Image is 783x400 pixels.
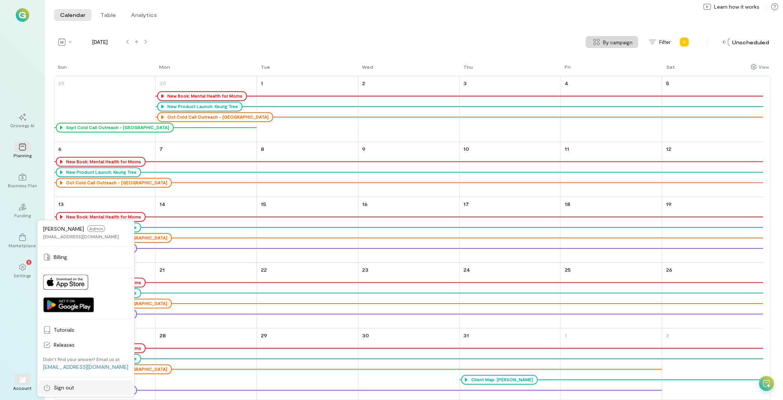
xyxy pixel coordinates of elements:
[462,330,470,341] a: October 31, 2024
[14,212,31,218] div: Funding
[54,142,156,197] td: October 6, 2024
[561,63,572,76] a: Friday
[662,142,763,197] td: October 12, 2024
[563,78,570,89] a: October 4, 2024
[561,142,662,197] td: October 11, 2024
[64,159,141,165] div: New Book: Mental Health for Moms
[361,264,370,275] a: October 23, 2024
[362,64,373,70] div: Wed
[156,197,257,263] td: October 14, 2024
[459,142,561,197] td: October 10, 2024
[459,76,561,142] td: October 3, 2024
[714,3,759,11] span: Learn how it works
[459,197,561,263] td: October 17, 2024
[462,143,470,154] a: October 10, 2024
[666,64,675,70] div: Sat
[165,114,269,120] div: Oct Cold Call Outreach - [GEOGRAPHIC_DATA]
[157,102,242,111] div: New Product Launch: Keurig Tree
[57,78,66,89] a: September 29, 2024
[565,64,571,70] div: Fri
[259,143,266,154] a: October 8, 2024
[56,178,172,188] div: Oct Cold Call Outreach - [GEOGRAPHIC_DATA]
[158,78,168,89] a: September 30, 2024
[43,364,128,370] a: [EMAIL_ADDRESS][DOMAIN_NAME]
[9,167,36,194] a: Business Plan
[39,337,133,352] a: Releases
[257,197,358,263] td: October 15, 2024
[563,264,572,275] a: October 25, 2024
[9,370,36,397] div: Account
[54,63,68,76] a: Sunday
[125,9,163,21] button: Analytics
[361,78,367,89] a: October 2, 2024
[158,330,167,341] a: October 28, 2024
[563,330,568,341] a: November 1, 2024
[43,297,94,312] img: Get it on Google Play
[14,385,32,391] div: Account
[259,78,265,89] a: October 1, 2024
[462,198,470,209] a: October 17, 2024
[58,64,67,70] div: Sun
[54,326,128,334] span: Tutorials
[87,225,105,232] span: Admin
[43,226,84,232] span: [PERSON_NAME]
[678,36,690,48] div: Add new
[9,257,36,284] a: Settings
[259,198,268,209] a: October 15, 2024
[43,233,119,239] div: [EMAIL_ADDRESS][DOMAIN_NAME]
[54,341,128,349] span: Releases
[77,38,123,46] span: [DATE]
[54,197,156,263] td: October 13, 2024
[259,264,268,275] a: October 22, 2024
[257,63,272,76] a: Tuesday
[463,64,473,70] div: Thu
[259,330,269,341] a: October 29, 2024
[358,63,375,76] a: Wednesday
[39,322,133,337] a: Tutorials
[157,91,247,101] div: New Book: Mental Health for Moms
[561,197,662,263] td: October 18, 2024
[460,63,474,76] a: Thursday
[358,197,460,263] td: October 16, 2024
[39,380,133,395] a: Sign out
[749,62,771,72] div: Show columns
[156,263,257,328] td: October 21, 2024
[43,356,120,362] div: Didn’t find your answer? Email us at
[156,142,257,197] td: October 7, 2024
[39,250,133,265] a: Billing
[361,330,370,341] a: October 30, 2024
[561,76,662,142] td: October 4, 2024
[54,76,156,142] td: September 29, 2024
[469,377,533,383] div: Client Map: [PERSON_NAME]
[462,264,472,275] a: October 24, 2024
[57,198,65,209] a: October 13, 2024
[664,143,673,154] a: October 12, 2024
[561,263,662,328] td: October 25, 2024
[721,36,771,48] div: Unscheduled
[64,214,141,220] div: New Book: Mental Health for Moms
[158,264,166,275] a: October 21, 2024
[257,76,358,142] td: October 1, 2024
[64,125,169,131] div: Sept Cold Call Outreach - [GEOGRAPHIC_DATA]
[563,198,572,209] a: October 18, 2024
[461,375,538,385] div: Client Map: [PERSON_NAME]
[28,259,30,265] span: 1
[165,93,242,99] div: New Book: Mental Health for Moms
[257,142,358,197] td: October 8, 2024
[14,272,32,278] div: Settings
[64,169,137,175] div: New Product Launch: Keurig Tree
[361,198,369,209] a: October 16, 2024
[759,63,769,70] div: View
[663,63,676,76] a: Saturday
[9,107,36,134] a: Growegy AI
[9,227,36,254] a: Marketplace
[157,112,273,122] div: Oct Cold Call Outreach - [GEOGRAPHIC_DATA]
[155,63,171,76] a: Monday
[9,137,36,164] a: Planning
[54,253,128,261] span: Billing
[664,78,670,89] a: October 5, 2024
[54,9,92,21] button: Calendar
[462,78,468,89] a: October 3, 2024
[563,143,571,154] a: October 11, 2024
[14,152,32,158] div: Planning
